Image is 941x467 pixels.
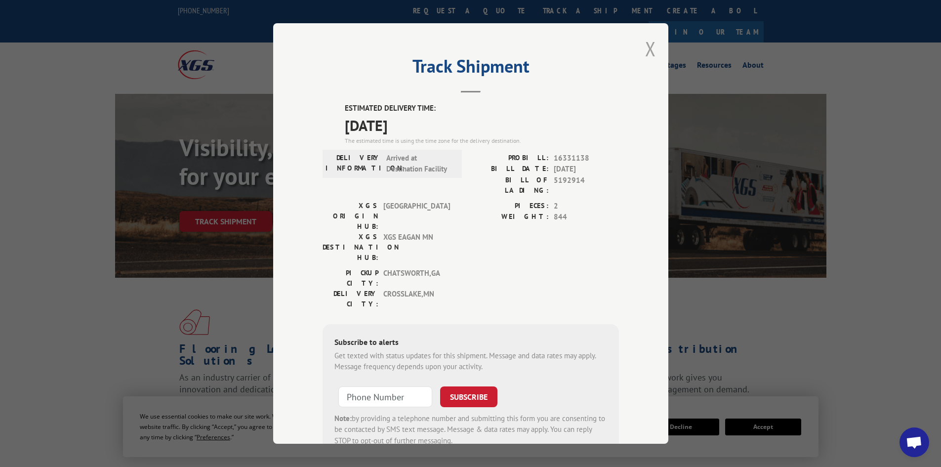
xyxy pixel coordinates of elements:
[345,103,619,114] label: ESTIMATED DELIVERY TIME:
[345,136,619,145] div: The estimated time is using the time zone for the delivery destination.
[334,413,607,447] div: by providing a telephone number and submitting this form you are consenting to be contacted by SM...
[323,59,619,78] h2: Track Shipment
[383,232,450,263] span: XGS EAGAN MN
[334,414,352,423] strong: Note:
[554,164,619,175] span: [DATE]
[323,232,378,263] label: XGS DESTINATION HUB:
[323,201,378,232] label: XGS ORIGIN HUB:
[386,153,453,175] span: Arrived at Destination Facility
[334,336,607,350] div: Subscribe to alerts
[326,153,381,175] label: DELIVERY INFORMATION:
[554,201,619,212] span: 2
[345,114,619,136] span: [DATE]
[334,350,607,373] div: Get texted with status updates for this shipment. Message and data rates may apply. Message frequ...
[383,268,450,289] span: CHATSWORTH , GA
[440,386,497,407] button: SUBSCRIBE
[383,289,450,309] span: CROSSLAKE , MN
[471,201,549,212] label: PIECES:
[554,175,619,196] span: 5192914
[471,175,549,196] label: BILL OF LADING:
[338,386,432,407] input: Phone Number
[383,201,450,232] span: [GEOGRAPHIC_DATA]
[554,212,619,223] span: 844
[900,427,929,457] div: Open chat
[323,268,378,289] label: PICKUP CITY:
[645,36,656,62] button: Close modal
[554,153,619,164] span: 16331138
[323,289,378,309] label: DELIVERY CITY:
[471,153,549,164] label: PROBILL:
[471,212,549,223] label: WEIGHT:
[471,164,549,175] label: BILL DATE:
